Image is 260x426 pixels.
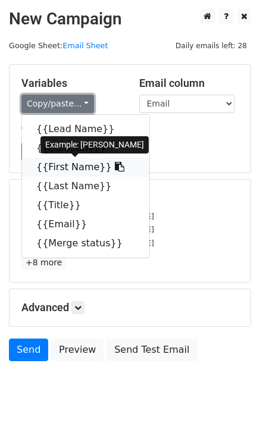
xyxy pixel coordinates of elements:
[51,339,104,361] a: Preview
[22,139,149,158] a: {{Company}}
[139,77,239,90] h5: Email column
[22,234,149,253] a: {{Merge status}}
[21,255,66,270] a: +8 more
[22,215,149,234] a: {{Email}}
[9,9,251,29] h2: New Campaign
[21,301,239,314] h5: Advanced
[21,212,154,221] small: [EMAIL_ADDRESS][DOMAIN_NAME]
[21,77,121,90] h5: Variables
[22,196,149,215] a: {{Title}}
[22,120,149,139] a: {{Lead Name}}
[22,177,149,196] a: {{Last Name}}
[9,41,108,50] small: Google Sheet:
[106,339,197,361] a: Send Test Email
[21,239,154,248] small: [EMAIL_ADDRESS][DOMAIN_NAME]
[171,39,251,52] span: Daily emails left: 28
[9,339,48,361] a: Send
[21,225,154,234] small: [EMAIL_ADDRESS][DOMAIN_NAME]
[22,158,149,177] a: {{First Name}}
[171,41,251,50] a: Daily emails left: 28
[201,369,260,426] iframe: Chat Widget
[62,41,108,50] a: Email Sheet
[40,136,149,154] div: Example: [PERSON_NAME]
[21,95,94,113] a: Copy/paste...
